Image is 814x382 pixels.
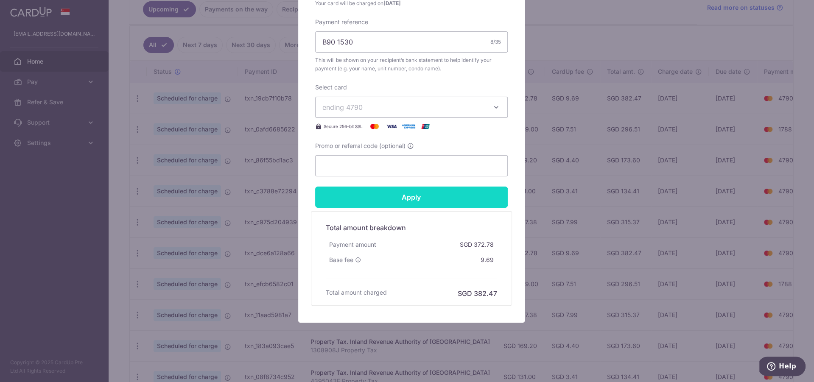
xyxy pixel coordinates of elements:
label: Payment reference [315,18,368,26]
span: ending 4790 [322,103,363,112]
div: 8/35 [490,38,501,46]
h6: Total amount charged [326,288,387,297]
span: Base fee [329,256,353,264]
span: This will be shown on your recipient’s bank statement to help identify your payment (e.g. your na... [315,56,508,73]
input: Apply [315,187,508,208]
img: American Express [400,121,417,131]
h5: Total amount breakdown [326,223,497,233]
iframe: Opens a widget where you can find more information [759,357,806,378]
span: Promo or referral code (optional) [315,142,406,150]
div: Payment amount [326,237,380,252]
img: UnionPay [417,121,434,131]
span: Secure 256-bit SSL [324,123,363,130]
img: Visa [383,121,400,131]
label: Select card [315,83,347,92]
div: 9.69 [477,252,497,268]
button: ending 4790 [315,97,508,118]
img: Mastercard [366,121,383,131]
div: SGD 372.78 [456,237,497,252]
h6: SGD 382.47 [458,288,497,298]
